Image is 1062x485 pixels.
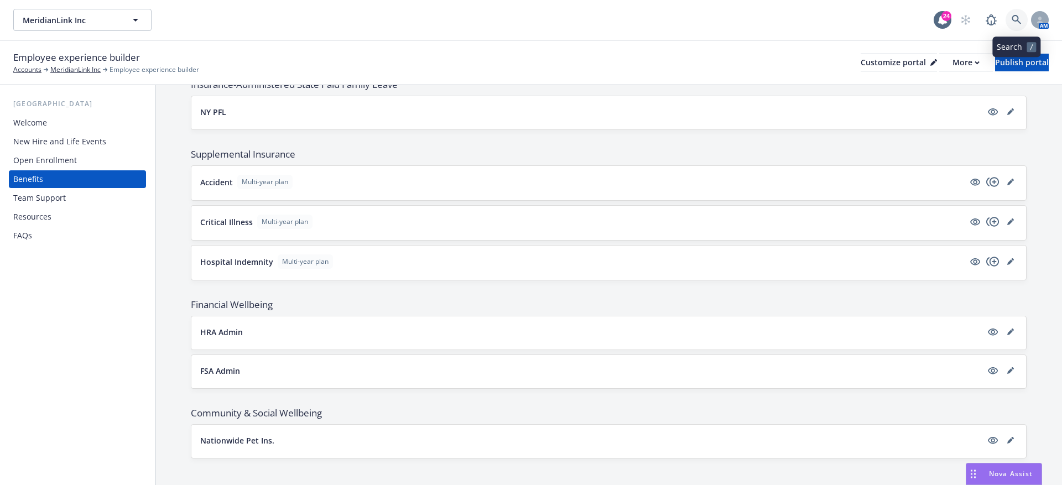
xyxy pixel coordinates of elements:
div: Open Enrollment [13,152,77,169]
a: visible [986,105,999,118]
p: Accident [200,176,233,188]
button: Customize portal [861,54,937,71]
span: Multi-year plan [282,257,329,267]
span: Community & Social Wellbeing [191,406,1027,420]
a: editPencil [1004,105,1017,118]
a: FAQs [9,227,146,244]
p: NY PFL [200,106,226,118]
a: editPencil [1004,215,1017,228]
a: editPencil [1004,364,1017,377]
div: 24 [941,11,951,21]
span: Supplemental Insurance [191,148,1027,161]
a: copyPlus [986,255,999,268]
button: AccidentMulti-year plan [200,175,964,189]
span: Financial Wellbeing [191,298,1027,311]
a: MeridianLink Inc [50,65,101,75]
a: visible [986,434,999,447]
a: Report a Bug [980,9,1002,31]
div: New Hire and Life Events [13,133,106,150]
a: Benefits [9,170,146,188]
div: Welcome [13,114,47,132]
span: MeridianLink Inc [23,14,118,26]
a: New Hire and Life Events [9,133,146,150]
button: MeridianLink Inc [13,9,152,31]
div: FAQs [13,227,32,244]
p: Nationwide Pet Ins. [200,435,274,446]
div: More [952,54,980,71]
a: visible [969,175,982,189]
a: Search [1006,9,1028,31]
div: [GEOGRAPHIC_DATA] [9,98,146,109]
a: copyPlus [986,215,999,228]
a: editPencil [1004,175,1017,189]
a: visible [986,325,999,338]
a: copyPlus [986,175,999,189]
div: Team Support [13,189,66,207]
button: HRA Admin [200,326,982,338]
button: More [939,54,993,71]
p: Hospital Indemnity [200,256,273,268]
a: editPencil [1004,325,1017,338]
span: Multi-year plan [242,177,288,187]
div: Benefits [13,170,43,188]
a: editPencil [1004,434,1017,447]
div: Drag to move [966,463,980,484]
button: Nova Assist [966,463,1042,485]
p: Critical Illness [200,216,253,228]
a: Welcome [9,114,146,132]
span: Employee experience builder [13,50,140,65]
span: Multi-year plan [262,217,308,227]
span: Employee experience builder [110,65,199,75]
button: Publish portal [995,54,1049,71]
a: visible [986,364,999,377]
a: visible [969,255,982,268]
p: FSA Admin [200,365,240,377]
a: Start snowing [955,9,977,31]
a: Open Enrollment [9,152,146,169]
p: HRA Admin [200,326,243,338]
span: Nova Assist [989,469,1033,478]
button: Critical IllnessMulti-year plan [200,215,964,229]
a: Resources [9,208,146,226]
button: NY PFL [200,106,982,118]
a: Team Support [9,189,146,207]
a: editPencil [1004,255,1017,268]
div: Resources [13,208,51,226]
a: visible [969,215,982,228]
button: Hospital IndemnityMulti-year plan [200,254,964,269]
button: FSA Admin [200,365,982,377]
button: Nationwide Pet Ins. [200,435,982,446]
a: Accounts [13,65,41,75]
